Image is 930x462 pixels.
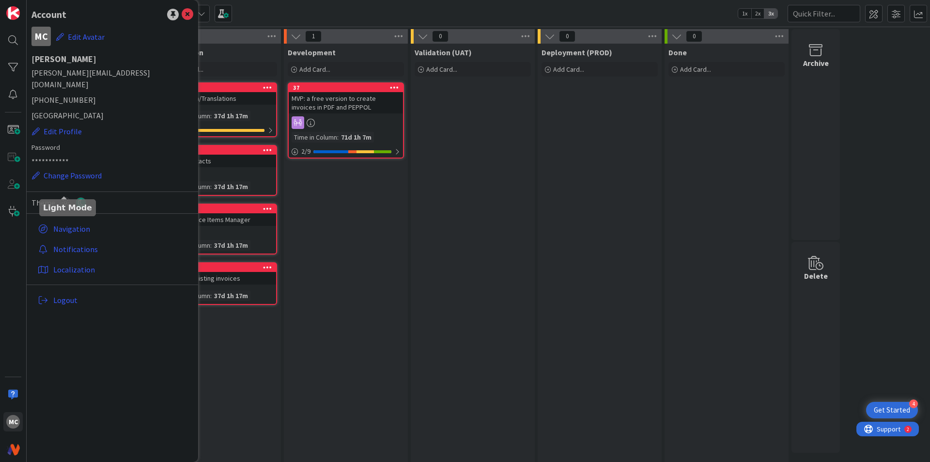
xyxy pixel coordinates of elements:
img: Visit kanbanzone.com [6,6,20,20]
span: Add Card... [426,65,457,74]
span: [PERSON_NAME][EMAIL_ADDRESS][DOMAIN_NAME] [31,67,193,90]
a: 46Plugin: Persisting invoicesTime in Column:37d 1h 17m [161,262,277,305]
span: Support [20,1,44,13]
div: Plugin: Contacts [162,155,276,167]
div: 46 [166,264,276,271]
div: 42 [162,146,276,155]
div: MC [6,415,20,429]
span: : [210,181,212,192]
div: Plugin: Persisting invoices [162,272,276,285]
div: 2 [50,4,53,12]
div: 58 [166,84,276,91]
div: Archive [803,57,829,69]
span: [PHONE_NUMBER] [31,94,193,106]
div: Localization/Translations [162,92,276,105]
input: Quick Filter... [788,5,860,22]
div: 37 [293,84,403,91]
h1: [PERSON_NAME] [31,54,193,64]
div: MVP: a free version to create invoices in PDF and PEPPOL [289,92,403,113]
img: avatar [6,442,20,456]
button: Edit Profile [31,125,82,138]
div: Plugin: Invoice Items Manager [162,213,276,226]
span: : [210,290,212,301]
span: Development [288,48,336,57]
button: Change Password [31,169,102,182]
span: 3x [764,9,777,18]
div: 58Localization/Translations [162,83,276,105]
div: 43 [166,206,276,212]
span: Add Card... [299,65,330,74]
div: 37MVP: a free version to create invoices in PDF and PEPPOL [289,83,403,113]
div: Get Started [874,405,910,415]
div: Delete [804,270,828,282]
div: 43 [162,205,276,213]
a: 42Plugin: ContactsTime in Column:37d 1h 17m [161,145,277,196]
div: 42 [166,147,276,154]
span: : [210,111,212,121]
a: Notifications [34,240,193,258]
span: Add Card... [553,65,584,74]
span: 0 [686,31,702,42]
a: 37MVP: a free version to create invoices in PDF and PEPPOLTime in Column:71d 1h 7m2/9 [288,82,404,159]
div: 37 [289,83,403,92]
div: MC [31,27,51,46]
div: 46 [162,263,276,272]
div: 37d 1h 17m [212,290,250,301]
div: 43Plugin: Invoice Items Manager [162,205,276,226]
a: Navigation [34,220,193,238]
div: 71d 1h 7m [339,132,374,143]
span: 2 / 9 [301,146,310,157]
div: 4 [909,399,918,408]
span: : [210,240,212,251]
span: Deployment (PROD) [542,48,612,57]
span: Done [668,48,687,57]
div: 46Plugin: Persisting invoices [162,263,276,285]
span: 1x [738,9,751,18]
div: 37d 1h 17m [212,111,250,121]
div: 2/9 [289,145,403,158]
button: Edit Avatar [56,27,105,47]
div: 37d 1h 17m [212,181,250,192]
h5: Light Mode [43,203,92,212]
div: Time in Column [292,132,337,143]
a: 43Plugin: Invoice Items ManagerTime in Column:37d 1h 17m [161,204,277,255]
a: 58Localization/TranslationsTime in Column:37d 1h 17m0/1 [161,82,277,137]
span: [GEOGRAPHIC_DATA] [31,110,193,121]
span: Theme [31,197,55,208]
div: Open Get Started checklist, remaining modules: 4 [866,402,918,418]
span: 2x [751,9,764,18]
a: Localization [34,261,193,278]
span: Add Card... [680,65,711,74]
span: 0 [559,31,575,42]
div: 58 [162,83,276,92]
div: 0/1 [162,124,276,136]
span: : [337,132,339,143]
label: Password [31,143,193,153]
span: Logout [53,294,189,306]
div: 37d 1h 17m [212,240,250,251]
div: 42Plugin: Contacts [162,146,276,167]
div: Account [31,7,66,22]
span: 1 [305,31,322,42]
span: Validation (UAT) [415,48,472,57]
span: 0 [432,31,449,42]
